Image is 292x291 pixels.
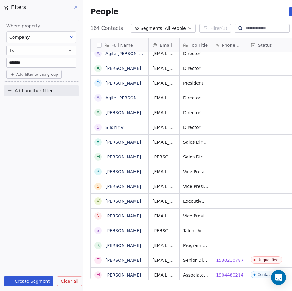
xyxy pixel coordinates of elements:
[97,109,100,116] div: A
[97,198,100,204] div: V
[97,139,100,145] div: A
[97,183,100,189] div: S
[105,125,124,130] a: Sudhir V
[183,183,208,189] span: Vice President Delivery
[183,95,208,101] span: Director
[183,124,208,130] span: Director
[140,25,164,32] span: Segments:
[105,199,141,204] a: [PERSON_NAME]
[105,228,141,233] a: [PERSON_NAME]
[97,124,100,130] div: S
[152,154,176,160] span: [PERSON_NAME][EMAIL_ADDRESS][PERSON_NAME][DOMAIN_NAME]
[152,110,176,116] span: [EMAIL_ADDRESS][DOMAIN_NAME]
[216,272,246,278] span: 19044802142
[105,110,141,115] a: [PERSON_NAME]
[183,257,208,263] span: Senior Director
[152,228,176,234] span: [PERSON_NAME][EMAIL_ADDRESS][PERSON_NAME][DOMAIN_NAME]
[105,273,141,277] a: [PERSON_NAME]
[152,272,176,278] span: [EMAIL_ADDRESS][DOMAIN_NAME]
[258,273,277,277] div: Contacted
[97,257,100,263] div: T
[183,272,208,278] span: Associate Director
[96,153,100,160] div: M
[258,258,278,262] div: Unqualified
[97,80,100,86] div: D
[180,38,212,52] div: Job Title
[105,140,141,145] a: [PERSON_NAME]
[90,7,118,16] span: People
[183,228,208,234] span: Talent Acquisition Specialist
[152,50,176,57] span: [EMAIL_ADDRESS][DOMAIN_NAME]
[105,184,141,189] a: [PERSON_NAME]
[105,51,153,56] a: Agile [PERSON_NAME]
[96,272,100,278] div: M
[91,38,148,52] div: Full Name
[97,168,100,175] div: R
[183,65,208,71] span: Director
[258,42,272,48] span: Status
[149,38,179,52] div: Email
[152,242,176,249] span: [EMAIL_ADDRESS][DOMAIN_NAME]
[152,80,176,86] span: [EMAIL_ADDRESS][DOMAIN_NAME]
[97,94,100,101] div: A
[90,25,123,32] span: 164 Contacts
[97,242,100,249] div: R
[191,42,208,48] span: Job Title
[152,257,176,263] span: [EMAIL_ADDRESS][DOMAIN_NAME]
[183,213,208,219] span: Vice President , Finance
[183,198,208,204] span: Executive Vice President
[97,65,100,71] div: A
[152,139,176,145] span: [EMAIL_ADDRESS][DOMAIN_NAME]
[183,110,208,116] span: Director
[183,154,208,160] span: Sales Director
[216,257,246,263] span: 15302107876
[105,213,141,218] a: [PERSON_NAME]
[97,213,100,219] div: N
[105,243,141,248] a: [PERSON_NAME]
[183,80,208,86] span: President
[152,124,176,130] span: [EMAIL_ADDRESS][DOMAIN_NAME]
[105,169,141,174] a: [PERSON_NAME]
[105,81,141,86] a: [PERSON_NAME]
[97,227,100,234] div: S
[152,183,176,189] span: [EMAIL_ADDRESS][PERSON_NAME][DOMAIN_NAME]
[105,258,141,263] a: [PERSON_NAME]
[199,24,231,33] button: Filter(1)
[183,139,208,145] span: Sales Director
[112,42,133,48] span: Full Name
[212,38,247,52] div: Phone Number
[165,25,186,32] span: All People
[160,42,172,48] span: Email
[152,198,176,204] span: [EMAIL_ADDRESS][DOMAIN_NAME]
[183,169,208,175] span: Vice President Digital Transformation
[152,169,176,175] span: [EMAIL_ADDRESS][DOMAIN_NAME]
[152,213,176,219] span: [EMAIL_ADDRESS][DOMAIN_NAME]
[97,50,100,57] div: A
[183,242,208,249] span: Program Director
[271,270,286,285] div: Open Intercom Messenger
[183,50,208,57] span: Director
[91,52,149,280] div: grid
[152,65,176,71] span: [EMAIL_ADDRESS][DOMAIN_NAME]
[105,95,153,100] a: Agile [PERSON_NAME]
[222,42,243,48] span: Phone Number
[152,95,176,101] span: [EMAIL_ADDRESS][DOMAIN_NAME]
[105,154,141,159] a: [PERSON_NAME]
[105,66,141,71] a: [PERSON_NAME]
